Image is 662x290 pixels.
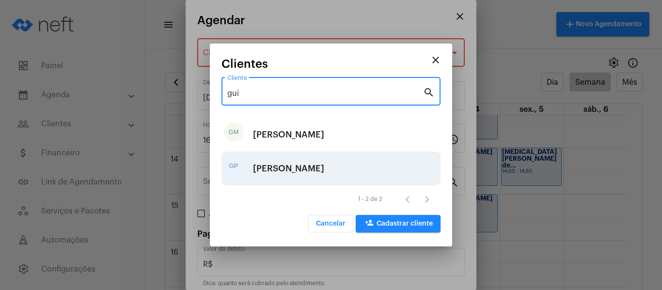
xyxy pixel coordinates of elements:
[356,215,441,232] button: Cadastrar cliente
[358,196,382,202] div: 1 - 2 de 2
[253,120,324,149] div: [PERSON_NAME]
[221,58,268,70] span: Clientes
[363,218,375,230] mat-icon: person_add
[308,215,353,232] button: Cancelar
[224,156,243,176] div: GP
[363,220,433,227] span: Cadastrar cliente
[224,122,243,142] div: GM
[430,54,441,66] mat-icon: close
[253,154,324,183] div: [PERSON_NAME]
[398,189,417,209] button: Página anterior
[423,86,435,98] mat-icon: search
[227,89,423,98] input: Pesquisar cliente
[417,189,437,209] button: Próxima página
[316,220,346,227] span: Cancelar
